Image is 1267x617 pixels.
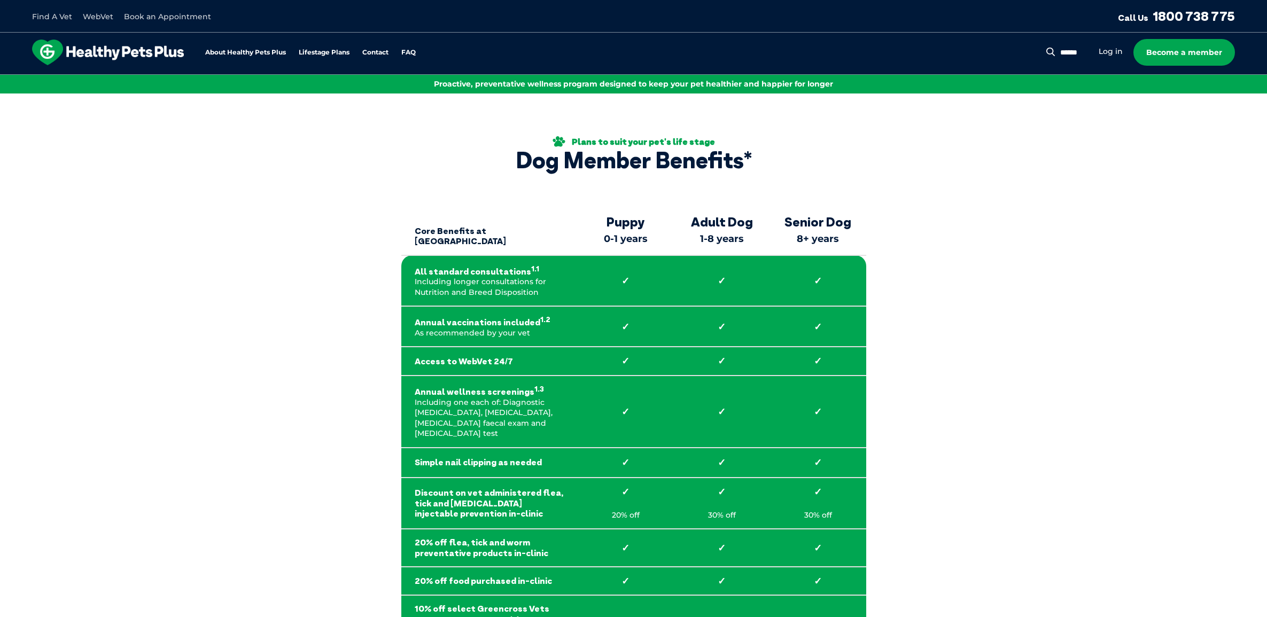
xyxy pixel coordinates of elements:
[578,208,674,255] th: 0-1 years
[401,49,416,56] a: FAQ
[1118,12,1148,23] span: Call Us
[516,147,752,174] div: Dog Member Benefits*
[783,542,853,554] strong: ✓
[783,457,853,468] strong: ✓
[591,406,660,418] strong: ✓
[591,321,660,333] strong: ✓
[687,575,757,587] strong: ✓
[83,12,113,21] a: WebVet
[415,216,564,247] strong: Core Benefits at [GEOGRAPHIC_DATA]
[783,575,853,587] strong: ✓
[687,355,757,367] strong: ✓
[687,542,757,554] strong: ✓
[553,136,565,147] img: Plans to suit your pet's life stage
[1099,46,1123,57] a: Log in
[362,49,388,56] a: Contact
[783,321,853,333] strong: ✓
[687,510,757,521] p: 30% off
[674,208,770,255] th: 1-8 years
[783,355,853,367] strong: ✓
[687,321,757,333] strong: ✓
[415,384,564,397] strong: Annual wellness screenings
[687,457,757,468] strong: ✓
[1044,46,1058,57] button: Search
[32,40,184,65] img: hpp-logo
[415,576,564,586] strong: 20% off food purchased in-clinic
[1118,8,1235,24] a: Call Us1800 738 775
[679,214,765,230] strong: Adult Dog
[415,488,564,519] strong: Discount on vet administered flea, tick and [MEDICAL_DATA] injectable prevention in-clinic
[583,214,669,230] strong: Puppy
[591,575,660,587] strong: ✓
[591,486,660,498] strong: ✓
[434,79,833,89] span: Proactive, preventative wellness program designed to keep your pet healthier and happier for longer
[32,12,72,21] a: Find A Vet
[591,355,660,367] strong: ✓
[299,49,349,56] a: Lifestage Plans
[415,537,564,558] strong: 20% off flea, tick and worm preventative products in-clinic
[415,384,564,439] p: Including one each of: Diagnostic [MEDICAL_DATA], [MEDICAL_DATA], [MEDICAL_DATA] faecal exam and ...
[591,542,660,554] strong: ✓
[687,406,757,418] strong: ✓
[124,12,211,21] a: Book an Appointment
[591,457,660,468] strong: ✓
[591,275,660,287] strong: ✓
[540,315,550,324] sup: 1.2
[205,49,286,56] a: About Healthy Pets Plus
[783,486,853,498] strong: ✓
[415,264,564,277] strong: All standard consultations
[687,275,757,287] strong: ✓
[783,275,853,287] strong: ✓
[687,486,757,498] strong: ✓
[401,255,578,307] td: Including longer consultations for Nutrition and Breed Disposition
[401,306,578,347] td: As recommended by your vet
[415,356,564,366] strong: Access to WebVet 24/7
[770,208,866,255] th: 8+ years
[534,385,544,393] sup: 1.3
[783,510,853,521] p: 30% off
[516,136,752,147] div: Plans to suit your pet's life stage
[1133,39,1235,66] a: Become a member
[531,264,539,273] sup: 1.1
[415,457,564,467] strong: Simple nail clipping as needed
[783,406,853,418] strong: ✓
[415,315,564,328] strong: Annual vaccinations included
[591,510,660,521] p: 20% off
[775,214,861,230] strong: Senior Dog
